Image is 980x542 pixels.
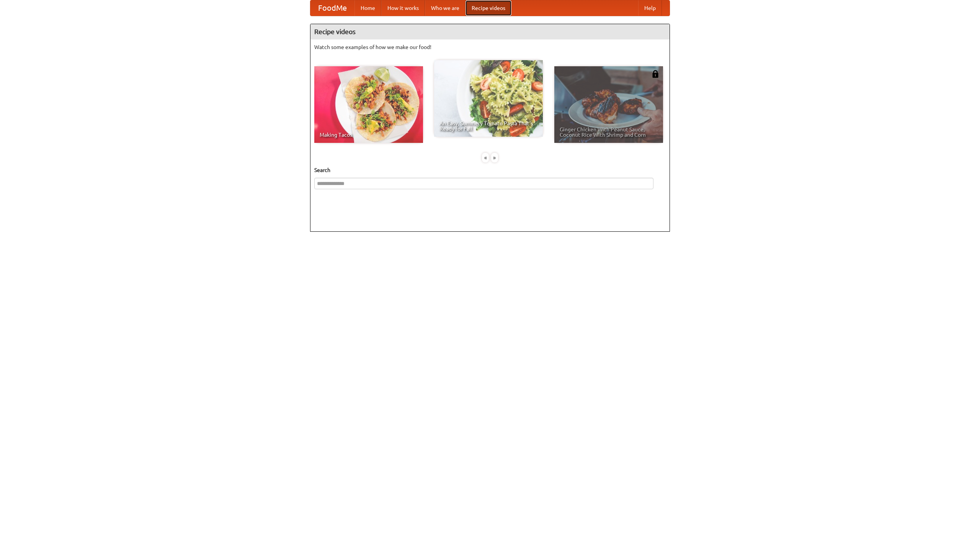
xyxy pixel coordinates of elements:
a: Who we are [425,0,465,16]
p: Watch some examples of how we make our food! [314,43,666,51]
img: 483408.png [652,70,659,78]
a: FoodMe [310,0,354,16]
a: Home [354,0,381,16]
a: Making Tacos [314,66,423,143]
span: Making Tacos [320,132,418,138]
a: Help [638,0,662,16]
div: » [491,153,498,162]
h4: Recipe videos [310,24,670,39]
a: An Easy, Summery Tomato Pasta That's Ready for Fall [434,60,543,137]
a: How it works [381,0,425,16]
span: An Easy, Summery Tomato Pasta That's Ready for Fall [439,121,537,131]
div: « [482,153,489,162]
a: Recipe videos [465,0,511,16]
h5: Search [314,166,666,174]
